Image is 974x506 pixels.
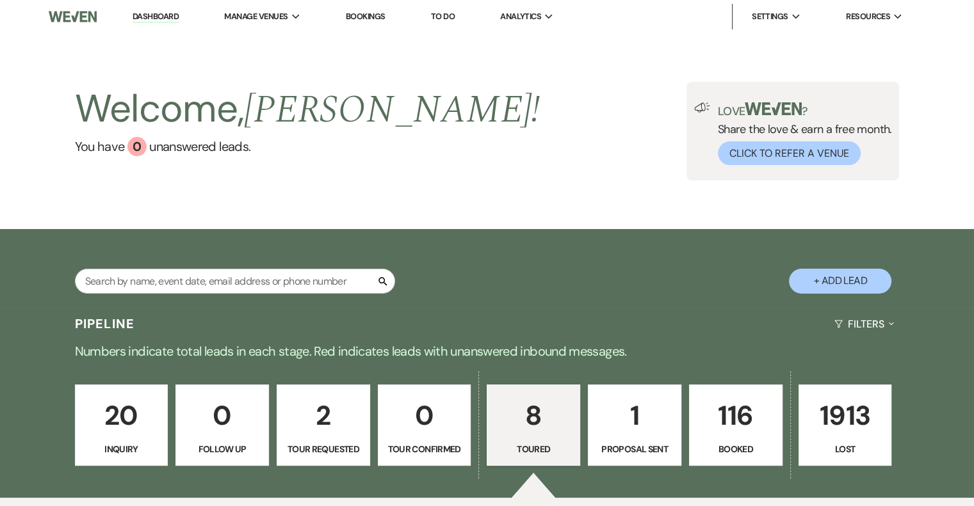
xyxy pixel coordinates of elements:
p: Proposal Sent [596,442,673,456]
a: 1Proposal Sent [588,384,681,466]
p: 116 [697,394,774,437]
a: Dashboard [133,11,179,23]
p: 0 [184,394,261,437]
span: [PERSON_NAME] ! [244,81,540,139]
p: Follow Up [184,442,261,456]
img: weven-logo-green.svg [745,102,802,115]
a: To Do [431,11,455,22]
a: Bookings [346,11,386,22]
p: Tour Confirmed [386,442,463,456]
p: Inquiry [83,442,160,456]
input: Search by name, event date, email address or phone number [75,269,395,294]
a: 116Booked [689,384,783,466]
p: Tour Requested [285,442,362,456]
h2: Welcome, [75,82,540,137]
p: 1913 [807,394,884,437]
a: 8Toured [487,384,580,466]
button: + Add Lead [789,269,891,294]
p: Toured [495,442,572,456]
a: You have 0 unanswered leads. [75,137,540,156]
div: 0 [127,137,147,156]
h3: Pipeline [75,315,135,333]
p: Lost [807,442,884,456]
div: Share the love & earn a free month. [710,102,892,165]
p: Love ? [718,102,892,117]
span: Settings [752,10,788,23]
p: 0 [386,394,463,437]
button: Filters [829,307,899,341]
span: Analytics [500,10,541,23]
a: 20Inquiry [75,384,168,466]
a: 1913Lost [799,384,892,466]
p: Booked [697,442,774,456]
p: 8 [495,394,572,437]
img: Weven Logo [49,3,97,30]
button: Click to Refer a Venue [718,141,861,165]
p: Numbers indicate total leads in each stage. Red indicates leads with unanswered inbound messages. [26,341,948,361]
a: 2Tour Requested [277,384,370,466]
p: 2 [285,394,362,437]
a: 0Follow Up [175,384,269,466]
span: Resources [846,10,890,23]
span: Manage Venues [224,10,288,23]
a: 0Tour Confirmed [378,384,471,466]
p: 20 [83,394,160,437]
p: 1 [596,394,673,437]
img: loud-speaker-illustration.svg [694,102,710,113]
